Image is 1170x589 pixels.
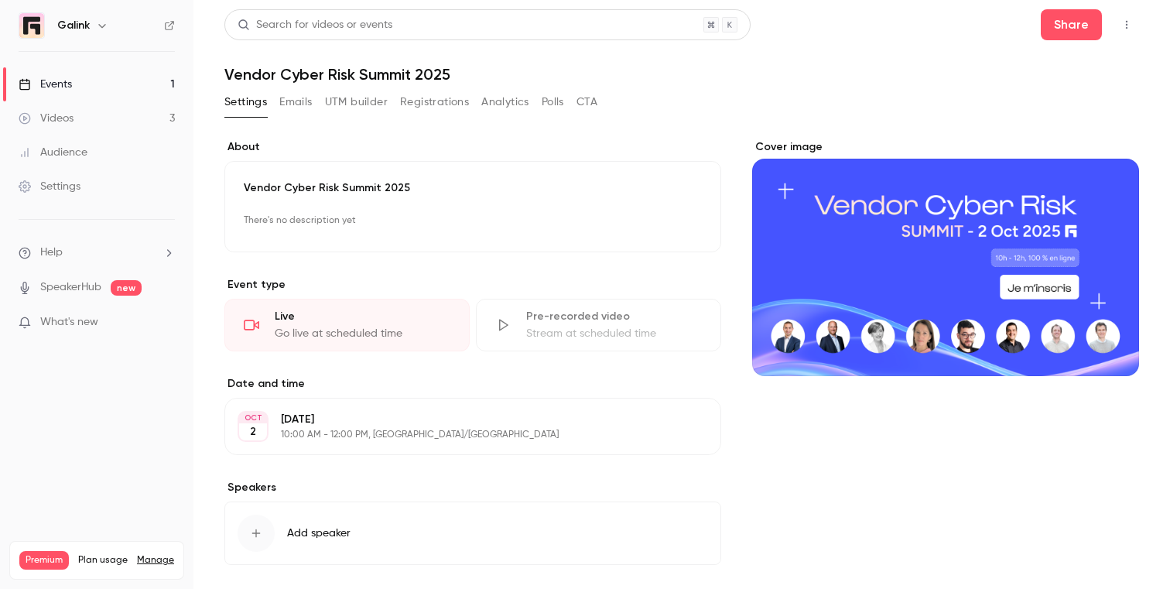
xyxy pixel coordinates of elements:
p: [DATE] [281,412,639,427]
p: 10:00 AM - 12:00 PM, [GEOGRAPHIC_DATA]/[GEOGRAPHIC_DATA] [281,429,639,441]
h1: Vendor Cyber Risk Summit 2025 [224,65,1139,84]
button: Emails [279,90,312,115]
li: help-dropdown-opener [19,245,175,261]
button: Add speaker [224,502,721,565]
div: OCT [239,413,267,423]
div: Pre-recorded videoStream at scheduled time [476,299,721,351]
span: What's new [40,314,98,330]
label: Date and time [224,376,721,392]
div: Pre-recorded video [526,309,702,324]
p: 2 [250,424,256,440]
div: Audience [19,145,87,160]
button: Settings [224,90,267,115]
button: Polls [542,90,564,115]
a: SpeakerHub [40,279,101,296]
span: Help [40,245,63,261]
div: LiveGo live at scheduled time [224,299,470,351]
label: Cover image [752,139,1139,155]
h6: Galink [57,18,90,33]
button: Share [1041,9,1102,40]
iframe: Noticeable Trigger [156,316,175,330]
button: UTM builder [325,90,388,115]
button: Registrations [400,90,469,115]
span: Plan usage [78,554,128,567]
p: Event type [224,277,721,293]
span: new [111,280,142,296]
div: Stream at scheduled time [526,326,702,341]
label: About [224,139,721,155]
span: Add speaker [287,526,351,541]
div: Search for videos or events [238,17,392,33]
p: Vendor Cyber Risk Summit 2025 [244,180,702,196]
button: CTA [576,90,597,115]
div: Live [275,309,450,324]
div: Go live at scheduled time [275,326,450,341]
div: Videos [19,111,74,126]
p: There's no description yet [244,208,702,233]
button: Analytics [481,90,529,115]
div: Settings [19,179,80,194]
section: Cover image [752,139,1139,376]
div: Events [19,77,72,92]
label: Speakers [224,480,721,495]
a: Manage [137,554,174,567]
span: Premium [19,551,69,570]
img: Galink [19,13,44,38]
